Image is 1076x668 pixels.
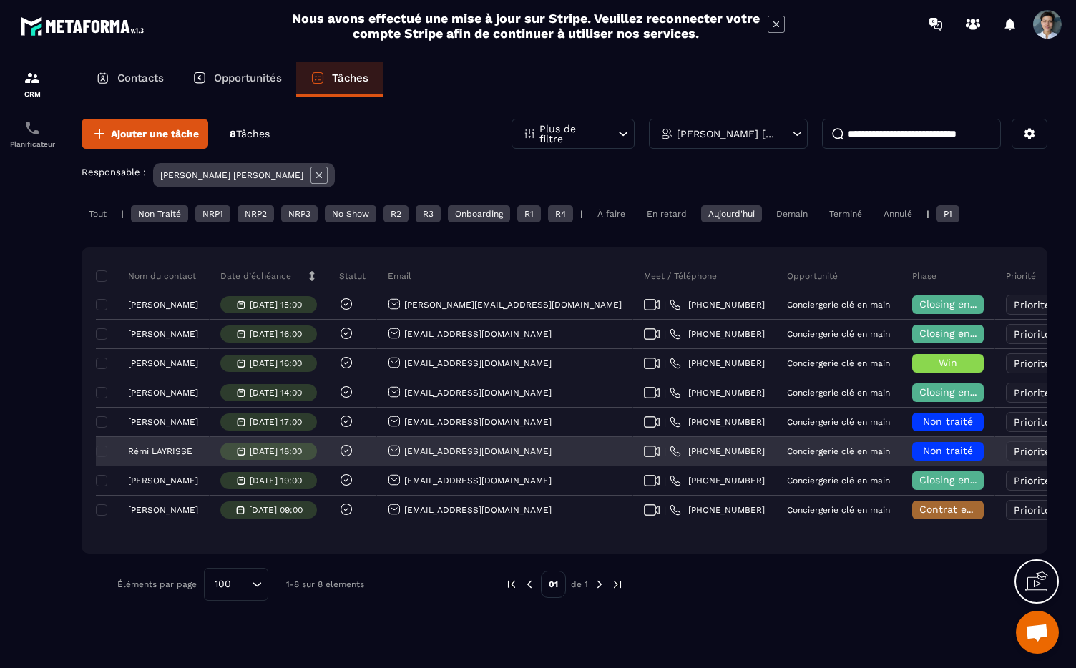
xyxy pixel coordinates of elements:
[250,329,302,339] p: [DATE] 16:00
[383,205,409,222] div: R2
[505,578,518,591] img: prev
[339,270,366,282] p: Statut
[448,205,510,222] div: Onboarding
[664,446,666,457] span: |
[388,270,411,282] p: Email
[670,416,765,428] a: [PHONE_NUMBER]
[291,11,760,41] h2: Nous avons effectué une mise à jour sur Stripe. Veuillez reconnecter votre compte Stripe afin de ...
[787,446,890,456] p: Conciergerie clé en main
[1014,504,1050,516] span: Priorité
[677,129,776,139] p: [PERSON_NAME] [PERSON_NAME]
[541,571,566,598] p: 01
[250,358,302,368] p: [DATE] 16:00
[128,476,198,486] p: [PERSON_NAME]
[281,205,318,222] div: NRP3
[128,300,198,310] p: [PERSON_NAME]
[523,578,536,591] img: prev
[926,209,929,219] p: |
[210,576,236,592] span: 100
[1014,328,1050,340] span: Priorité
[1014,299,1050,310] span: Priorité
[664,329,666,340] span: |
[82,62,178,97] a: Contacts
[99,270,196,282] p: Nom du contact
[539,124,602,144] p: Plus de filtre
[178,62,296,97] a: Opportunités
[4,59,61,109] a: formationformationCRM
[517,205,541,222] div: R1
[912,270,936,282] p: Phase
[128,388,198,398] p: [PERSON_NAME]
[236,576,248,592] input: Search for option
[24,119,41,137] img: scheduler
[220,270,291,282] p: Date d’échéance
[923,445,973,456] span: Non traité
[82,119,208,149] button: Ajouter une tâche
[1006,270,1036,282] p: Priorité
[787,300,890,310] p: Conciergerie clé en main
[670,358,765,369] a: [PHONE_NUMBER]
[1014,416,1050,428] span: Priorité
[670,504,765,516] a: [PHONE_NUMBER]
[701,205,762,222] div: Aujourd'hui
[250,388,302,398] p: [DATE] 14:00
[121,209,124,219] p: |
[787,270,838,282] p: Opportunité
[923,416,973,427] span: Non traité
[24,69,41,87] img: formation
[128,358,198,368] p: [PERSON_NAME]
[296,62,383,97] a: Tâches
[332,72,368,84] p: Tâches
[670,299,765,310] a: [PHONE_NUMBER]
[664,358,666,369] span: |
[919,504,994,515] span: Contrat envoyé
[664,505,666,516] span: |
[214,72,282,84] p: Opportunités
[250,417,302,427] p: [DATE] 17:00
[117,579,197,589] p: Éléments par page
[1014,387,1050,398] span: Priorité
[131,205,188,222] div: Non Traité
[286,579,364,589] p: 1-8 sur 8 éléments
[640,205,694,222] div: En retard
[919,474,1001,486] span: Closing en cours
[250,476,302,486] p: [DATE] 19:00
[250,446,302,456] p: [DATE] 18:00
[1016,611,1059,654] div: Ouvrir le chat
[593,578,606,591] img: next
[670,328,765,340] a: [PHONE_NUMBER]
[787,476,890,486] p: Conciergerie clé en main
[249,505,303,515] p: [DATE] 09:00
[787,505,890,515] p: Conciergerie clé en main
[787,417,890,427] p: Conciergerie clé en main
[580,209,583,219] p: |
[769,205,815,222] div: Demain
[936,205,959,222] div: P1
[787,358,890,368] p: Conciergerie clé en main
[1014,475,1050,486] span: Priorité
[611,578,624,591] img: next
[128,446,192,456] p: Rémi LAYRISSE
[664,417,666,428] span: |
[670,475,765,486] a: [PHONE_NUMBER]
[195,205,230,222] div: NRP1
[664,388,666,398] span: |
[919,328,1001,339] span: Closing en cours
[876,205,919,222] div: Annulé
[670,446,765,457] a: [PHONE_NUMBER]
[4,109,61,159] a: schedulerschedulerPlanificateur
[160,170,303,180] p: [PERSON_NAME] [PERSON_NAME]
[4,90,61,98] p: CRM
[325,205,376,222] div: No Show
[548,205,573,222] div: R4
[204,568,268,601] div: Search for option
[82,167,146,177] p: Responsable :
[117,72,164,84] p: Contacts
[590,205,632,222] div: À faire
[128,417,198,427] p: [PERSON_NAME]
[128,329,198,339] p: [PERSON_NAME]
[238,205,274,222] div: NRP2
[939,357,957,368] span: Win
[644,270,717,282] p: Meet / Téléphone
[1014,358,1050,369] span: Priorité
